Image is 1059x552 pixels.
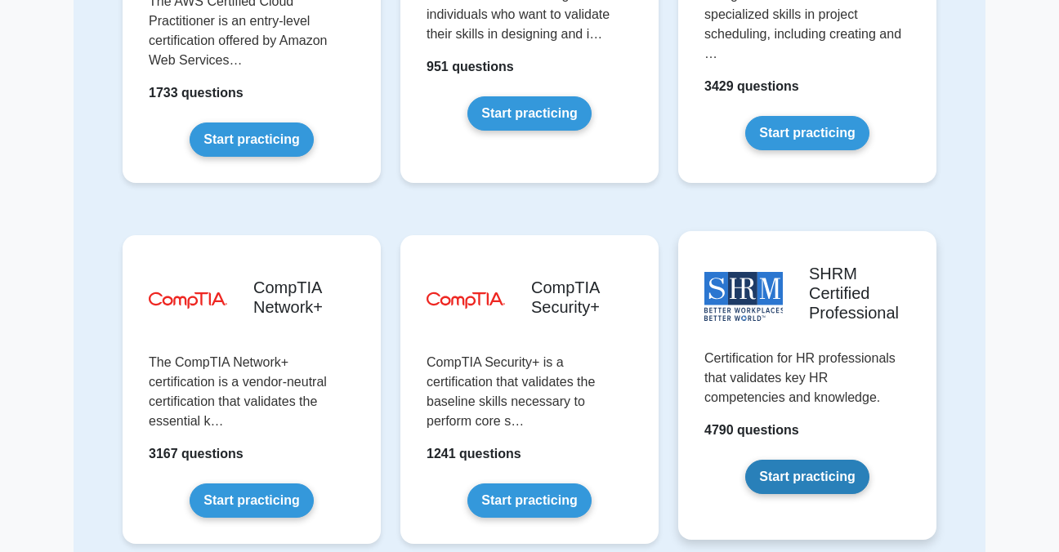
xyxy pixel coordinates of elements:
a: Start practicing [190,483,313,518]
a: Start practicing [745,460,869,494]
a: Start practicing [467,483,591,518]
a: Start practicing [745,116,869,150]
a: Start practicing [467,96,591,131]
a: Start practicing [190,122,313,157]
